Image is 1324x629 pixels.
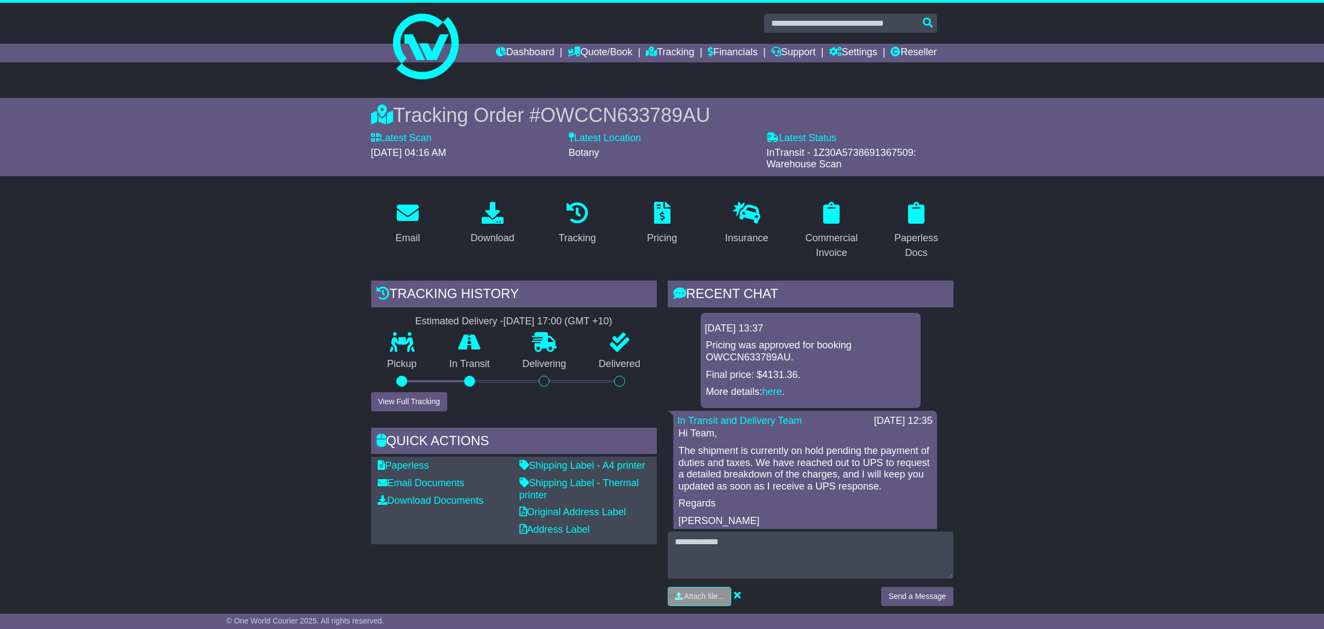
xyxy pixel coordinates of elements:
div: Insurance [725,231,768,246]
a: Insurance [718,198,776,249]
a: here [762,386,782,397]
p: Delivered [582,358,657,370]
a: Download Documents [378,495,484,506]
a: Paperless [378,460,429,471]
a: Pricing [640,198,684,249]
p: Hi Team, [679,428,932,440]
a: In Transit and Delivery Team [678,415,802,426]
span: © One World Courier 2025. All rights reserved. [226,616,384,625]
div: Download [471,231,514,246]
a: Shipping Label - A4 printer [519,460,645,471]
div: Pricing [647,231,677,246]
a: Settings [829,44,877,62]
a: Email [388,198,427,249]
div: RECENT CHAT [668,281,953,310]
button: View Full Tracking [371,392,447,411]
a: Shipping Label - Thermal printer [519,477,639,500]
a: Support [771,44,816,62]
p: The shipment is currently on hold pending the payment of duties and taxes. We have reached out to... [679,445,932,492]
div: [DATE] 17:00 (GMT +10) [504,316,612,328]
div: Tracking history [371,281,657,310]
button: Send a Message [881,587,953,606]
a: Reseller [891,44,936,62]
div: Estimated Delivery - [371,316,657,328]
a: Tracking [646,44,694,62]
p: Pickup [371,358,433,370]
a: Financials [708,44,758,62]
a: Dashboard [496,44,554,62]
span: OWCCN633789AU [540,104,710,126]
a: Tracking [551,198,603,249]
a: Address Label [519,524,590,535]
a: Download [464,198,522,249]
span: [DATE] 04:16 AM [371,147,447,158]
div: [DATE] 12:35 [874,415,933,427]
p: Final price: $4131.36. [706,369,915,381]
div: Commercial Invoice [802,231,862,260]
a: Commercial Invoice [795,198,869,264]
div: Email [395,231,420,246]
a: Paperless Docs [880,198,953,264]
div: Paperless Docs [887,231,946,260]
span: InTransit - 1Z30A5738691367509: Warehouse Scan [766,147,916,170]
label: Latest Status [766,132,836,144]
a: Email Documents [378,477,465,488]
p: Regards [679,498,932,510]
div: Tracking Order # [371,103,953,127]
p: Pricing was approved for booking OWCCN633789AU. [706,340,915,363]
p: More details: . [706,386,915,398]
p: [PERSON_NAME] [679,515,932,527]
p: Delivering [506,358,583,370]
div: Quick Actions [371,428,657,457]
label: Latest Scan [371,132,432,144]
label: Latest Location [569,132,641,144]
div: Tracking [558,231,595,246]
a: Original Address Label [519,506,626,517]
a: Quote/Book [568,44,632,62]
div: [DATE] 13:37 [705,323,916,335]
p: In Transit [433,358,506,370]
span: Botany [569,147,599,158]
